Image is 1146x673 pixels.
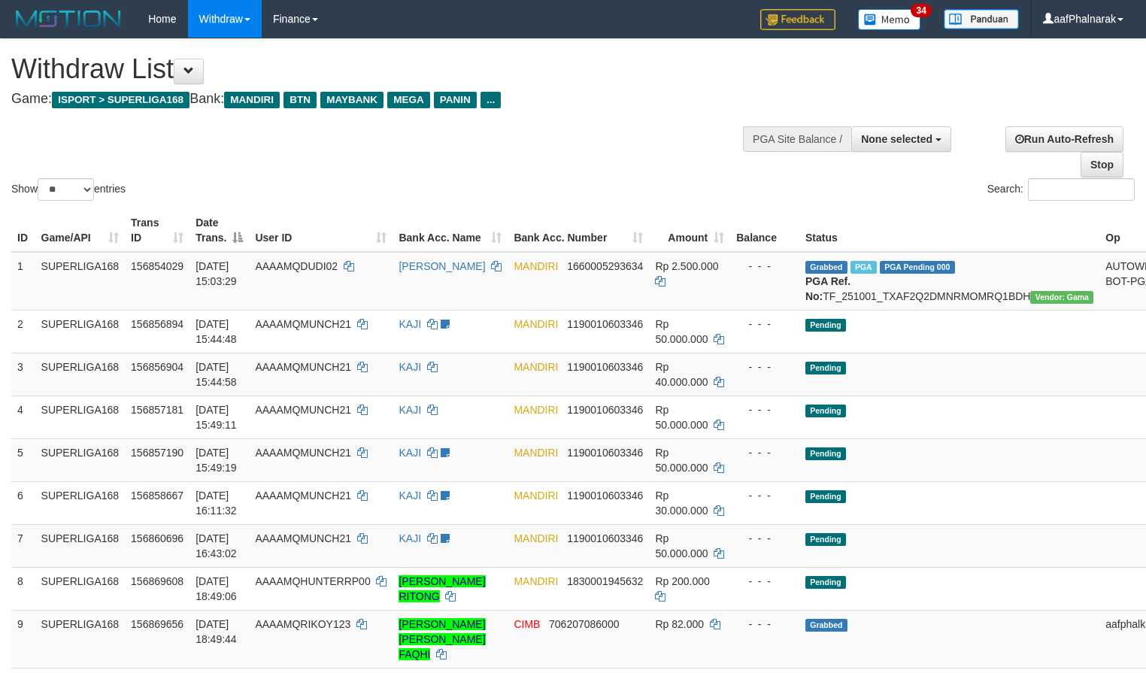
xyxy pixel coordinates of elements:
[736,531,793,546] div: - - -
[805,362,846,374] span: Pending
[255,618,350,630] span: AAAAMQRIKOY123
[196,490,237,517] span: [DATE] 16:11:32
[131,447,183,459] span: 156857190
[399,490,421,502] a: KAJI
[255,532,351,544] span: AAAAMQMUNCH21
[11,92,749,107] h4: Game: Bank:
[730,209,799,252] th: Balance
[224,92,280,108] span: MANDIRI
[567,318,643,330] span: Copy 1190010603346 to clipboard
[514,532,558,544] span: MANDIRI
[805,533,846,546] span: Pending
[196,618,237,645] span: [DATE] 18:49:44
[743,126,851,152] div: PGA Site Balance /
[736,359,793,374] div: - - -
[255,404,351,416] span: AAAAMQMUNCH21
[387,92,430,108] span: MEGA
[655,575,709,587] span: Rp 200.000
[805,405,846,417] span: Pending
[1081,152,1123,177] a: Stop
[196,404,237,431] span: [DATE] 15:49:11
[760,9,835,30] img: Feedback.jpg
[249,209,393,252] th: User ID: activate to sort column ascending
[131,318,183,330] span: 156856894
[805,275,850,302] b: PGA Ref. No:
[567,260,643,272] span: Copy 1660005293634 to clipboard
[805,261,847,274] span: Grabbed
[11,178,126,201] label: Show entries
[805,490,846,503] span: Pending
[514,260,558,272] span: MANDIRI
[189,209,249,252] th: Date Trans.: activate to sort column descending
[11,396,35,438] td: 4
[399,447,421,459] a: KAJI
[131,404,183,416] span: 156857181
[196,318,237,345] span: [DATE] 15:44:48
[514,404,558,416] span: MANDIRI
[655,318,708,345] span: Rp 50.000.000
[805,619,847,632] span: Grabbed
[11,209,35,252] th: ID
[655,260,718,272] span: Rp 2.500.000
[283,92,317,108] span: BTN
[805,576,846,589] span: Pending
[655,490,708,517] span: Rp 30.000.000
[11,524,35,567] td: 7
[805,319,846,332] span: Pending
[567,575,643,587] span: Copy 1830001945632 to clipboard
[567,361,643,373] span: Copy 1190010603346 to clipboard
[799,209,1099,252] th: Status
[131,575,183,587] span: 156869608
[567,490,643,502] span: Copy 1190010603346 to clipboard
[131,260,183,272] span: 156854029
[944,9,1019,29] img: panduan.png
[11,252,35,311] td: 1
[255,260,338,272] span: AAAAMQDUDI02
[35,310,126,353] td: SUPERLIGA168
[11,438,35,481] td: 5
[11,481,35,524] td: 6
[399,361,421,373] a: KAJI
[514,447,558,459] span: MANDIRI
[35,252,126,311] td: SUPERLIGA168
[434,92,477,108] span: PANIN
[655,404,708,431] span: Rp 50.000.000
[567,404,643,416] span: Copy 1190010603346 to clipboard
[799,252,1099,311] td: TF_251001_TXAF2Q2DMNRMOMRQ1BDH
[255,361,351,373] span: AAAAMQMUNCH21
[255,447,351,459] span: AAAAMQMUNCH21
[514,575,558,587] span: MANDIRI
[196,575,237,602] span: [DATE] 18:49:06
[399,260,485,272] a: [PERSON_NAME]
[514,618,540,630] span: CIMB
[655,618,704,630] span: Rp 82.000
[131,618,183,630] span: 156869656
[736,445,793,460] div: - - -
[861,133,932,145] span: None selected
[255,490,351,502] span: AAAAMQMUNCH21
[320,92,384,108] span: MAYBANK
[35,396,126,438] td: SUPERLIGA168
[514,318,558,330] span: MANDIRI
[196,260,237,287] span: [DATE] 15:03:29
[35,610,126,668] td: SUPERLIGA168
[567,447,643,459] span: Copy 1190010603346 to clipboard
[736,402,793,417] div: - - -
[35,438,126,481] td: SUPERLIGA168
[11,567,35,610] td: 8
[736,317,793,332] div: - - -
[11,353,35,396] td: 3
[35,209,126,252] th: Game/API: activate to sort column ascending
[131,490,183,502] span: 156858667
[52,92,189,108] span: ISPORT > SUPERLIGA168
[736,617,793,632] div: - - -
[393,209,508,252] th: Bank Acc. Name: activate to sort column ascending
[850,261,877,274] span: Marked by aafsoycanthlai
[11,610,35,668] td: 9
[399,404,421,416] a: KAJI
[11,54,749,84] h1: Withdraw List
[131,361,183,373] span: 156856904
[35,353,126,396] td: SUPERLIGA168
[35,481,126,524] td: SUPERLIGA168
[805,447,846,460] span: Pending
